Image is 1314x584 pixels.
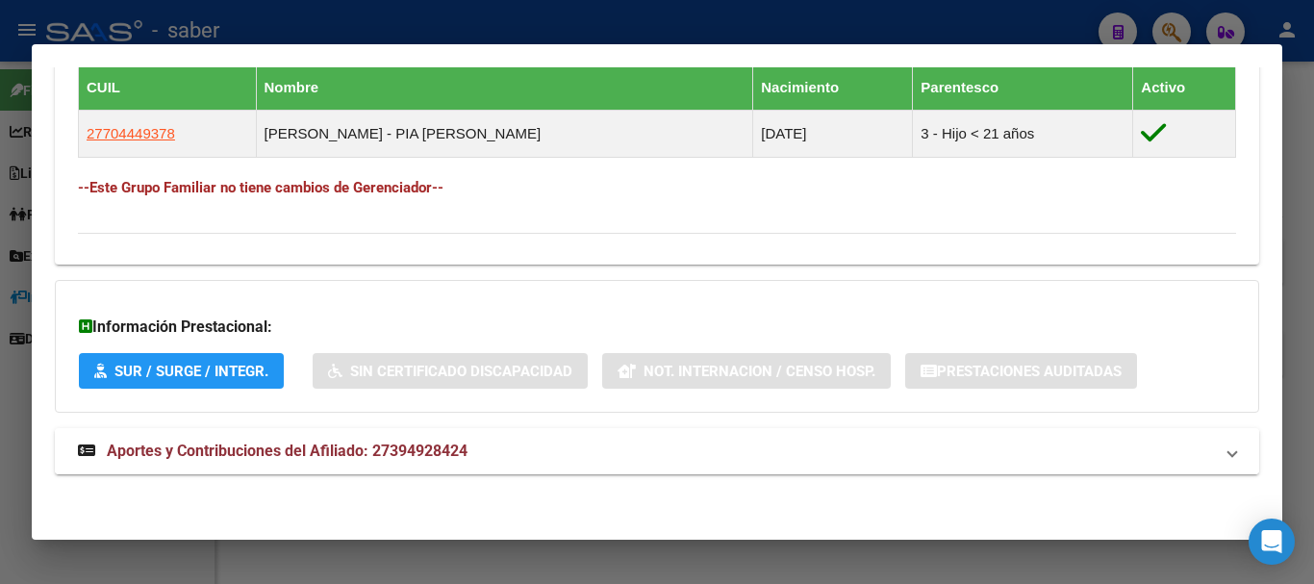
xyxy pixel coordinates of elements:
[753,110,913,157] td: [DATE]
[1249,519,1295,565] div: Open Intercom Messenger
[913,110,1133,157] td: 3 - Hijo < 21 años
[87,125,175,141] span: 27704449378
[753,64,913,110] th: Nacimiento
[256,64,753,110] th: Nombre
[602,353,891,389] button: Not. Internacion / Censo Hosp.
[79,64,257,110] th: CUIL
[55,428,1259,474] mat-expansion-panel-header: Aportes y Contribuciones del Afiliado: 27394928424
[913,64,1133,110] th: Parentesco
[114,363,268,380] span: SUR / SURGE / INTEGR.
[78,177,1236,198] h4: --Este Grupo Familiar no tiene cambios de Gerenciador--
[256,110,753,157] td: [PERSON_NAME] - PIA [PERSON_NAME]
[937,363,1122,380] span: Prestaciones Auditadas
[905,353,1137,389] button: Prestaciones Auditadas
[107,442,467,460] span: Aportes y Contribuciones del Afiliado: 27394928424
[644,363,875,380] span: Not. Internacion / Censo Hosp.
[313,353,588,389] button: Sin Certificado Discapacidad
[1133,64,1236,110] th: Activo
[350,363,572,380] span: Sin Certificado Discapacidad
[79,353,284,389] button: SUR / SURGE / INTEGR.
[79,316,1235,339] h3: Información Prestacional:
